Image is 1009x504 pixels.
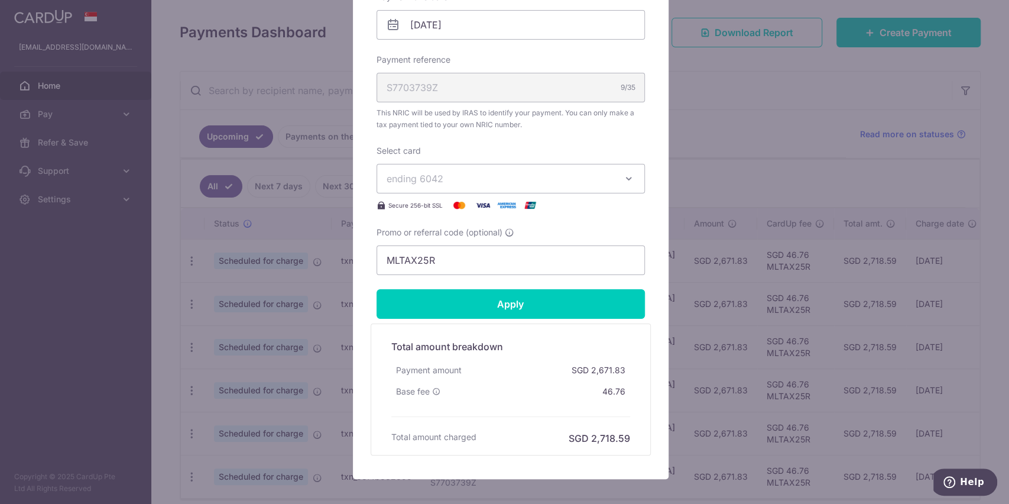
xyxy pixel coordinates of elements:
div: Payment amount [391,360,466,381]
img: Mastercard [447,198,471,212]
label: Select card [377,145,421,157]
div: 46.76 [598,381,630,402]
input: Apply [377,289,645,319]
iframe: Opens a widget where you can find more information [933,469,997,498]
img: American Express [495,198,518,212]
h6: Total amount charged [391,431,476,443]
input: DD / MM / YYYY [377,10,645,40]
span: This NRIC will be used by IRAS to identify your payment. You can only make a tax payment tied to ... [377,107,645,131]
img: UnionPay [518,198,542,212]
span: Promo or referral code (optional) [377,227,502,238]
h6: SGD 2,718.59 [569,431,630,445]
span: Secure 256-bit SSL [388,201,443,210]
span: Base fee [396,386,430,398]
img: Visa [471,198,495,212]
button: ending 6042 [377,164,645,193]
div: SGD 2,671.83 [567,360,630,381]
span: ending 6042 [387,173,443,185]
h5: Total amount breakdown [391,340,630,354]
div: 9/35 [621,82,635,93]
label: Payment reference [377,54,450,66]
